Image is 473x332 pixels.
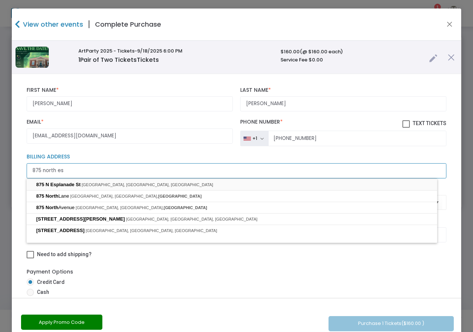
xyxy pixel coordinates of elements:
input: Last Name [240,96,446,111]
button: Select [432,195,442,210]
h6: ArtParty 2025 - Tickets [78,48,273,54]
input: Billing Address [27,163,446,178]
input: Email [27,128,233,144]
span: [GEOGRAPHIC_DATA] [164,205,207,210]
span: Cash [34,288,49,296]
span: [GEOGRAPHIC_DATA], [GEOGRAPHIC_DATA], [GEOGRAPHIC_DATA] [126,217,258,221]
span: Need to add shipping? [37,251,92,257]
h4: Complete Purchase [95,19,161,29]
button: Apply Promo Code [21,315,102,330]
div: +1 [252,135,257,141]
label: Phone Number [240,119,446,128]
label: Billing Address [27,154,446,160]
h4: View other events [21,19,83,29]
button: Close [445,20,455,29]
label: First Name [27,87,233,94]
span: 875 North [36,193,58,199]
span: [GEOGRAPHIC_DATA], [GEOGRAPHIC_DATA], [70,194,202,198]
span: 875 North [36,205,58,210]
span: N Esplanade St [45,182,81,187]
span: Pair of Two Tickets [78,56,159,64]
img: ArtParty2025STDPostcard.png [16,47,49,68]
span: Avenue [36,205,76,210]
input: Phone Number [268,131,446,146]
span: [GEOGRAPHIC_DATA], [GEOGRAPHIC_DATA], [GEOGRAPHIC_DATA] [82,182,213,187]
span: [STREET_ADDRESS][PERSON_NAME] [36,216,125,222]
h6: Service Fee $0.00 [280,57,421,63]
span: 1 [78,56,80,64]
label: Email [27,119,233,125]
label: Payment Options [27,268,73,276]
span: [GEOGRAPHIC_DATA] [158,194,202,198]
label: Last Name [240,87,446,94]
input: First Name [27,96,233,111]
span: [STREET_ADDRESS] [36,228,85,233]
span: -9/18/2025 6:00 PM [135,47,183,54]
span: Tickets [137,56,159,64]
span: 875 [36,182,44,187]
h6: $160.00 [280,49,421,55]
span: [GEOGRAPHIC_DATA], [GEOGRAPHIC_DATA], [76,205,207,210]
span: [GEOGRAPHIC_DATA], [GEOGRAPHIC_DATA], [GEOGRAPHIC_DATA] [86,228,217,233]
span: | [83,18,95,31]
span: Lane [36,193,70,199]
button: +1 [240,131,269,146]
span: Text Tickets [413,120,446,126]
span: Credit Card [34,278,65,286]
img: cross.png [448,54,455,61]
span: (@ $160.00 each) [300,48,343,55]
